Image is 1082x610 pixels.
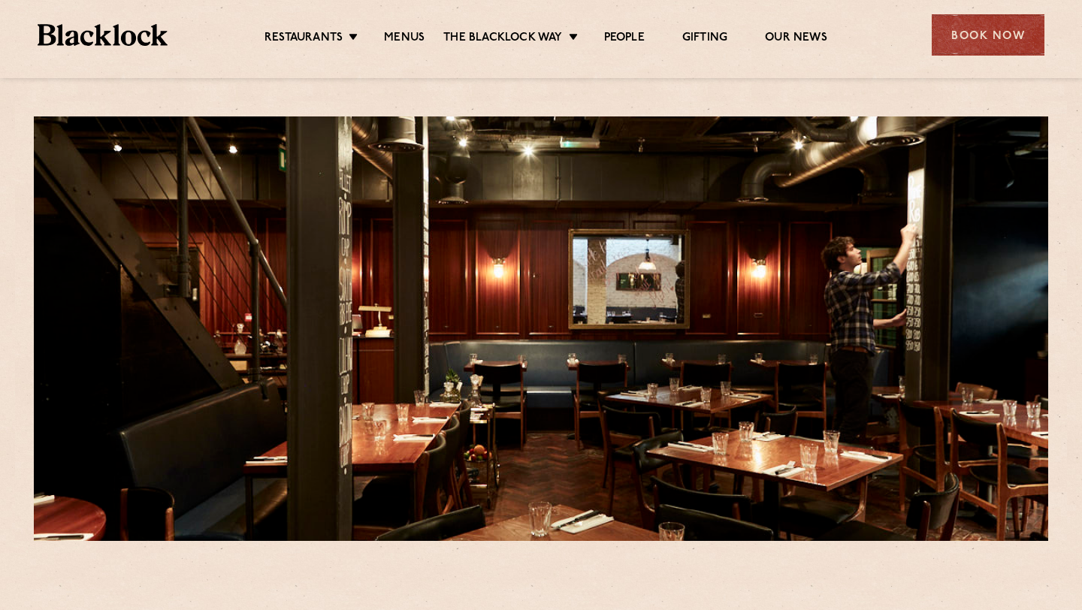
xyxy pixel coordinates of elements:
a: Restaurants [264,31,343,47]
a: Menus [384,31,425,47]
a: Gifting [682,31,727,47]
img: BL_Textured_Logo-footer-cropped.svg [38,24,168,46]
a: Our News [765,31,827,47]
a: The Blacklock Way [443,31,562,47]
a: People [604,31,645,47]
div: Book Now [932,14,1044,56]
